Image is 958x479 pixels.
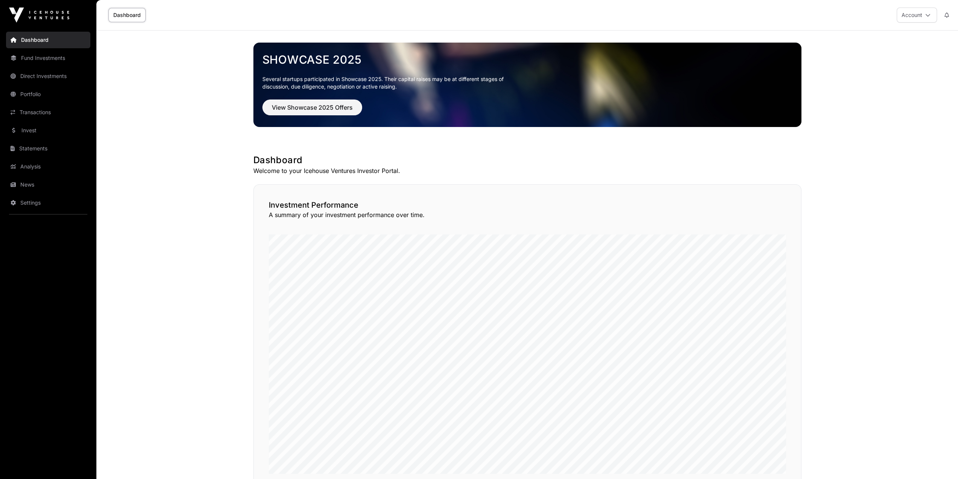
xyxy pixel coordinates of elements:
[272,103,353,112] span: View Showcase 2025 Offers
[262,53,792,66] a: Showcase 2025
[920,443,958,479] iframe: Chat Widget
[6,122,90,139] a: Invest
[6,176,90,193] a: News
[6,194,90,211] a: Settings
[262,107,362,115] a: View Showcase 2025 Offers
[262,75,515,90] p: Several startups participated in Showcase 2025. Their capital raises may be at different stages o...
[6,140,90,157] a: Statements
[262,99,362,115] button: View Showcase 2025 Offers
[253,154,801,166] h1: Dashboard
[6,50,90,66] a: Fund Investments
[6,104,90,121] a: Transactions
[6,68,90,84] a: Direct Investments
[108,8,146,22] a: Dashboard
[253,166,801,175] p: Welcome to your Icehouse Ventures Investor Portal.
[6,86,90,103] a: Portfolio
[6,32,90,48] a: Dashboard
[269,210,786,219] p: A summary of your investment performance over time.
[269,200,786,210] h2: Investment Performance
[9,8,69,23] img: Icehouse Ventures Logo
[897,8,937,23] button: Account
[253,43,801,127] img: Showcase 2025
[6,158,90,175] a: Analysis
